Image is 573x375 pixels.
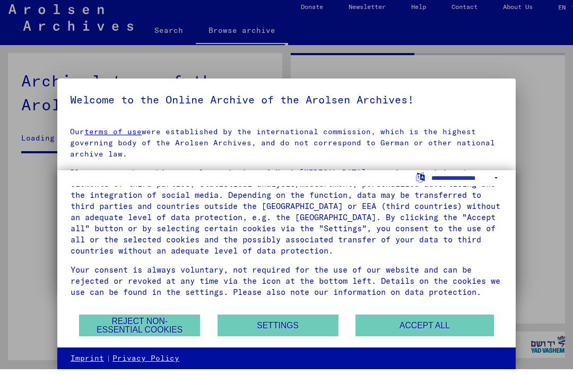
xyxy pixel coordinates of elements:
div: Your consent is always voluntary, not required for the use of our website and can be rejected or ... [71,270,502,303]
p: Please note that this portal on victims of Nazi [MEDICAL_DATA] contains sensitive data on identif... [70,173,503,240]
div: This website uses cookies and similar functions to process end device information and personal da... [71,162,502,262]
a: Imprint [71,359,104,370]
a: terms of use [84,133,142,142]
h5: Welcome to the Online Archive of the Arolsen Archives! [70,97,503,114]
button: Reject non-essential cookies [79,320,200,342]
button: Accept all [355,320,493,342]
button: Settings [218,320,338,342]
a: Privacy Policy [112,359,179,370]
p: Our were established by the international commission, which is the highest governing body of the ... [70,132,503,165]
